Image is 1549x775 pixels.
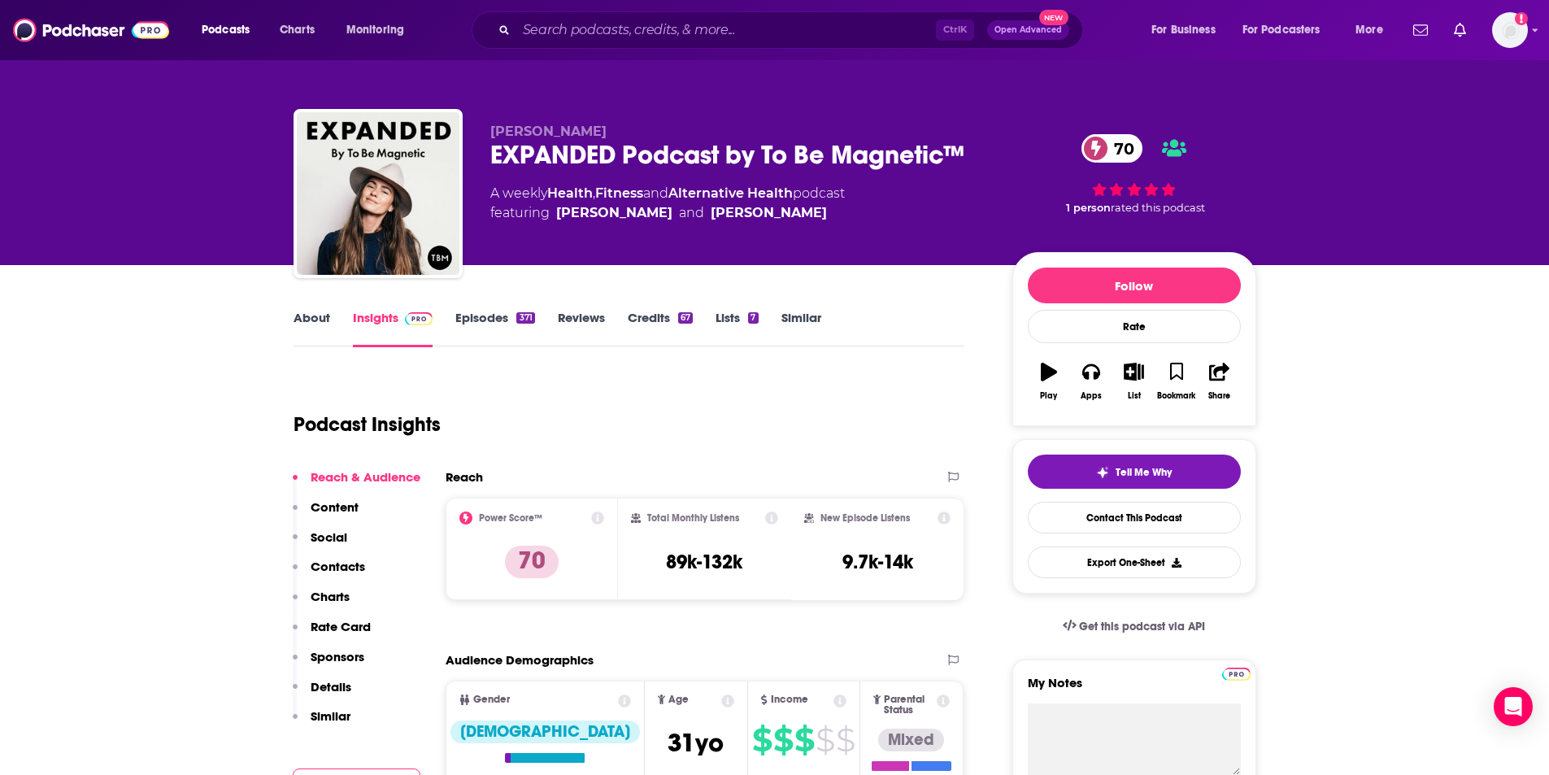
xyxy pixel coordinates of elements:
[1028,310,1241,343] div: Rate
[294,412,441,437] h1: Podcast Insights
[405,312,433,325] img: Podchaser Pro
[1515,12,1528,25] svg: Add a profile image
[446,652,594,668] h2: Audience Demographics
[595,185,643,201] a: Fitness
[516,312,534,324] div: 371
[643,185,668,201] span: and
[1492,12,1528,48] img: User Profile
[1407,16,1434,44] a: Show notifications dropdown
[666,550,742,574] h3: 89k-132k
[1242,19,1321,41] span: For Podcasters
[547,185,593,201] a: Health
[1079,620,1205,633] span: Get this podcast via API
[487,11,1099,49] div: Search podcasts, credits, & more...
[297,112,459,275] img: EXPANDED Podcast by To Be Magnetic™
[450,721,640,743] div: [DEMOGRAPHIC_DATA]
[1222,668,1251,681] img: Podchaser Pro
[628,310,693,347] a: Credits67
[1081,134,1142,163] a: 70
[479,512,542,524] h2: Power Score™
[1208,391,1230,401] div: Share
[293,559,365,589] button: Contacts
[884,694,934,716] span: Parental Status
[490,203,845,223] span: featuring
[794,727,814,753] span: $
[1447,16,1473,44] a: Show notifications dropdown
[311,679,351,694] p: Details
[1112,352,1155,411] button: List
[293,619,371,649] button: Rate Card
[1155,352,1198,411] button: Bookmark
[293,469,420,499] button: Reach & Audience
[842,550,913,574] h3: 9.7k-14k
[647,512,739,524] h2: Total Monthly Listens
[1232,17,1344,43] button: open menu
[293,708,350,738] button: Similar
[1344,17,1403,43] button: open menu
[1128,391,1141,401] div: List
[190,17,271,43] button: open menu
[269,17,324,43] a: Charts
[1012,124,1256,224] div: 70 1 personrated this podcast
[836,727,855,753] span: $
[1198,352,1240,411] button: Share
[1028,455,1241,489] button: tell me why sparkleTell Me Why
[1492,12,1528,48] button: Show profile menu
[446,469,483,485] h2: Reach
[1066,202,1111,214] span: 1 person
[505,546,559,578] p: 70
[1151,19,1216,41] span: For Business
[490,124,607,139] span: [PERSON_NAME]
[987,20,1069,40] button: Open AdvancedNew
[1355,19,1383,41] span: More
[1222,665,1251,681] a: Pro website
[1081,391,1102,401] div: Apps
[293,649,364,679] button: Sponsors
[335,17,425,43] button: open menu
[1157,391,1195,401] div: Bookmark
[1070,352,1112,411] button: Apps
[311,469,420,485] p: Reach & Audience
[1028,546,1241,578] button: Export One-Sheet
[473,694,510,705] span: Gender
[311,708,350,724] p: Similar
[311,649,364,664] p: Sponsors
[311,559,365,574] p: Contacts
[711,203,827,223] a: Jessica Gill
[311,499,359,515] p: Content
[202,19,250,41] span: Podcasts
[455,310,534,347] a: Episodes371
[678,312,693,324] div: 67
[1111,202,1205,214] span: rated this podcast
[748,312,758,324] div: 7
[878,729,944,751] div: Mixed
[1096,466,1109,479] img: tell me why sparkle
[1028,675,1241,703] label: My Notes
[1116,466,1172,479] span: Tell Me Why
[716,310,758,347] a: Lists7
[820,512,910,524] h2: New Episode Listens
[490,184,845,223] div: A weekly podcast
[781,310,821,347] a: Similar
[311,529,347,545] p: Social
[752,727,772,753] span: $
[994,26,1062,34] span: Open Advanced
[816,727,834,753] span: $
[936,20,974,41] span: Ctrl K
[1098,134,1142,163] span: 70
[558,310,605,347] a: Reviews
[13,15,169,46] img: Podchaser - Follow, Share and Rate Podcasts
[1028,352,1070,411] button: Play
[668,694,689,705] span: Age
[1050,607,1219,647] a: Get this podcast via API
[1140,17,1236,43] button: open menu
[293,529,347,559] button: Social
[516,17,936,43] input: Search podcasts, credits, & more...
[1028,502,1241,533] a: Contact This Podcast
[293,679,351,709] button: Details
[668,727,724,759] span: 31 yo
[1039,10,1068,25] span: New
[293,499,359,529] button: Content
[771,694,808,705] span: Income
